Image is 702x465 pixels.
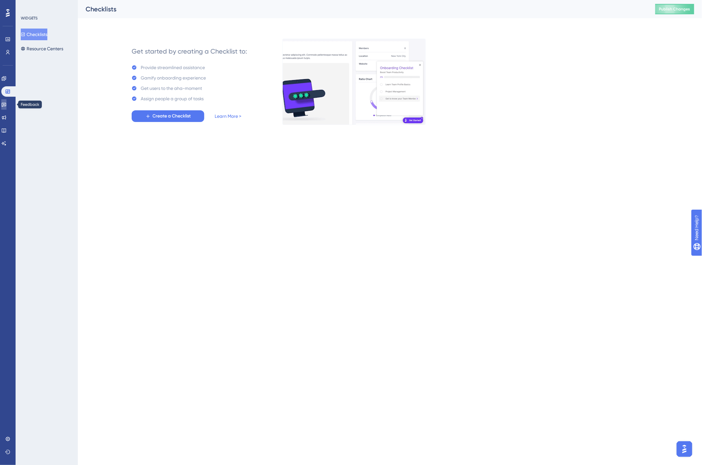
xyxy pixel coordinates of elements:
[659,6,690,12] span: Publish Changes
[15,2,41,9] span: Need Help?
[132,110,204,122] button: Create a Checklist
[141,95,204,103] div: Assign people a group of tasks
[141,84,202,92] div: Get users to the aha-moment
[21,43,63,55] button: Resource Centers
[675,439,694,459] iframe: UserGuiding AI Assistant Launcher
[132,47,247,56] div: Get started by creating a Checklist to:
[21,16,38,21] div: WIDGETS
[655,4,694,14] button: Publish Changes
[215,112,241,120] a: Learn More >
[21,29,47,40] button: Checklists
[282,39,426,125] img: e28e67207451d1beac2d0b01ddd05b56.gif
[141,64,205,71] div: Provide streamlined assistance
[153,112,191,120] span: Create a Checklist
[141,74,206,82] div: Gamify onbaording experience
[86,5,639,14] div: Checklists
